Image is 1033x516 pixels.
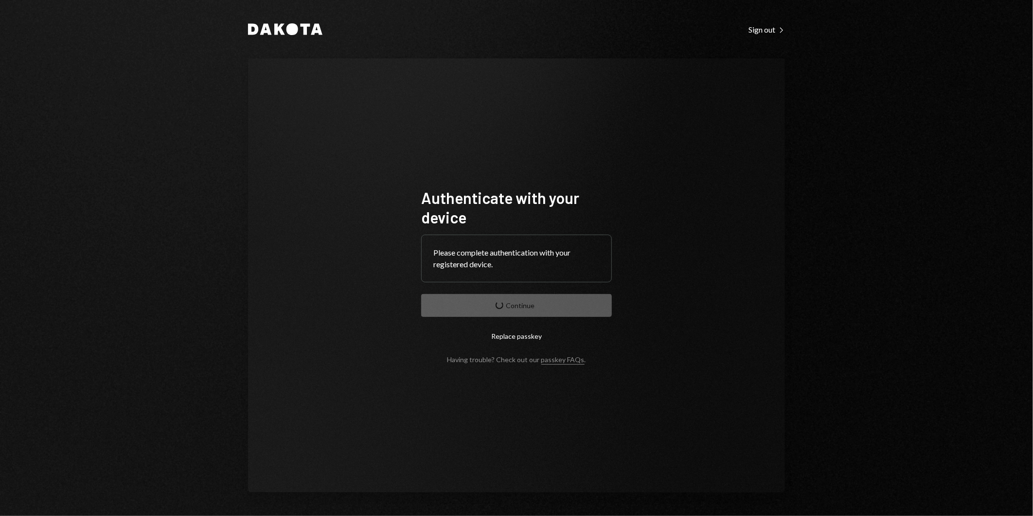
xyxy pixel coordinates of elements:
[748,25,785,35] div: Sign out
[447,355,586,364] div: Having trouble? Check out our .
[748,24,785,35] a: Sign out
[421,325,612,348] button: Replace passkey
[541,355,585,365] a: passkey FAQs
[421,188,612,227] h1: Authenticate with your device
[433,247,600,270] div: Please complete authentication with your registered device.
